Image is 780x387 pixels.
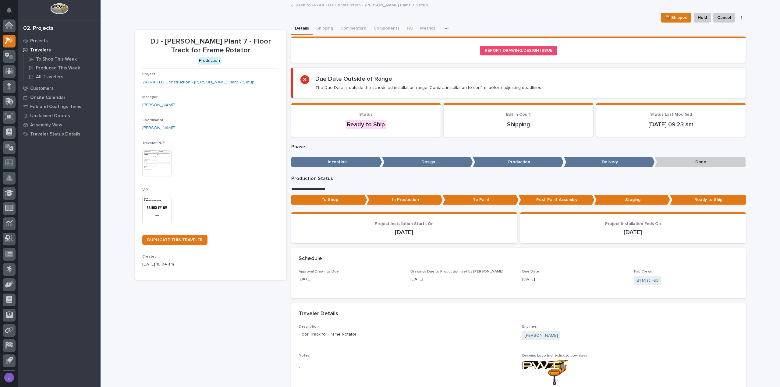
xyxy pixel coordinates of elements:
[18,111,101,120] a: Unclaimed Quotes
[655,157,746,167] p: Done
[315,85,542,90] p: The Due Date is outside the scheduled installation range. Contact installation to confirm before ...
[417,23,439,35] button: Metrics
[291,157,382,167] p: Inception
[382,157,473,167] p: Design
[485,48,552,53] span: REPORT DRAWING/DESIGN ISSUE
[142,118,163,122] span: Coordinator
[604,121,739,128] p: [DATE] 09:23 am
[634,270,652,273] span: Fab Crews
[315,75,392,83] h2: Due Date Outside of Range
[522,270,539,273] span: Due Date
[198,57,221,65] div: Production
[661,13,691,23] button: 📦 Shipped
[50,3,68,14] img: Workspace Logo
[506,112,531,117] span: Ball In Court
[451,121,586,128] p: Shipping
[403,23,417,35] button: FAI
[299,354,310,357] span: Notes
[299,270,339,273] span: Approval Drawings Due
[359,112,373,117] span: Status
[142,37,279,55] p: DJ - [PERSON_NAME] Plant 7 - Floor Track for Frame Rotator
[8,7,16,17] div: Notifications
[522,360,568,385] img: 8ar_dmwyaC24W5pG4EnFtlwgV9beNHdeOlPdwbKTCVA
[605,222,661,226] span: Project Installation Ends On
[30,104,81,110] p: Fab and Coatings Items
[142,72,155,76] span: Project
[142,102,175,108] a: [PERSON_NAME]
[337,23,370,35] button: Comments (1)
[480,46,557,55] a: REPORT DRAWING/DESIGN ISSUE
[694,13,711,23] button: Hold
[30,38,48,44] p: Projects
[30,113,70,119] p: Unclaimed Quotes
[291,176,746,181] p: Production Status
[443,195,519,205] p: To Paint
[299,311,338,317] h2: Traveler Details
[142,261,279,268] p: [DATE] 10:04 am
[410,276,515,283] p: [DATE]
[18,120,101,129] a: Assembly View
[299,364,515,371] p: -
[142,255,157,259] span: Created
[23,64,101,72] a: Produced This Week
[30,95,66,100] p: Onsite Calendar
[36,57,77,62] p: To Shop This Week
[410,270,505,273] span: Drawings Due to Production (set by [PERSON_NAME])
[18,36,101,45] a: Projects
[142,79,254,86] a: 24744 - DJ Construction - [PERSON_NAME] Plant 7 Setup
[636,277,659,284] a: B1 Misc Fab
[23,72,101,81] a: All Travelers
[698,14,707,21] span: Hold
[650,112,692,117] span: Status Last Modified
[370,23,403,35] button: Components
[717,14,731,21] span: Cancel
[30,47,51,53] p: Travelers
[291,195,367,205] p: To Shop
[299,229,510,236] p: [DATE]
[313,23,337,35] button: Shipping
[522,354,589,357] span: Drawing Logo (right-click to download)
[3,4,16,16] button: Notifications
[375,222,434,226] span: Project Installation Starts On
[18,93,101,102] a: Onsite Calendar
[522,276,627,283] p: [DATE]
[30,132,80,137] p: Traveler Status Details
[346,120,386,129] div: Ready to Ship
[18,129,101,139] a: Traveler Status Details
[473,157,564,167] p: Production
[30,122,62,128] p: Assembly View
[142,125,175,131] a: [PERSON_NAME]
[564,157,655,167] p: Delivery
[299,325,319,329] span: Description
[670,195,746,205] p: Ready to Ship
[23,25,54,32] div: 02. Projects
[299,276,403,283] p: [DATE]
[665,14,687,21] span: 📦 Shipped
[147,238,203,242] span: DUPLICATE THIS TRAVELER
[36,74,63,80] p: All Travelers
[291,23,313,35] button: Details
[3,371,16,384] button: users-avatar
[142,95,158,99] span: Manager
[30,86,54,91] p: Customers
[142,188,148,192] span: VIP
[522,325,538,329] span: Engineer
[299,331,515,338] p: Floor Track for Frame Rotator
[23,55,101,63] a: To Shop This Week
[18,84,101,93] a: Customers
[713,13,735,23] button: Cancel
[291,144,746,150] p: Phase
[367,195,443,205] p: In Production
[18,45,101,55] a: Travelers
[594,195,670,205] p: Staging
[525,332,558,339] a: [PERSON_NAME]
[296,1,428,8] a: Back to24744 - DJ Construction - [PERSON_NAME] Plant 7 Setup
[142,141,165,145] span: Traveler PDF
[299,255,322,262] h2: Schedule
[18,102,101,111] a: Fab and Coatings Items
[527,229,739,236] p: [DATE]
[142,235,207,245] a: DUPLICATE THIS TRAVELER
[36,65,80,71] p: Produced This Week
[519,195,594,205] p: Post-Paint Assembly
